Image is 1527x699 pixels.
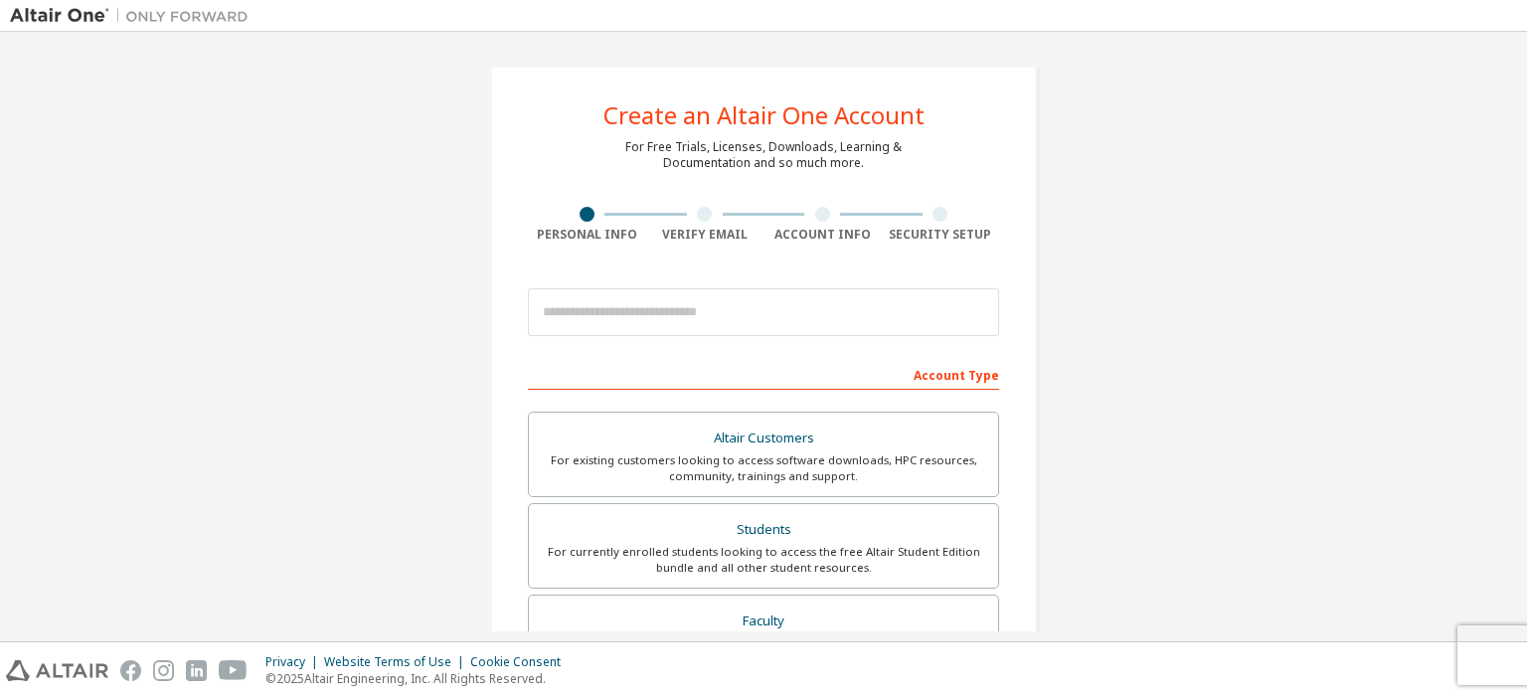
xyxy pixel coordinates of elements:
[265,670,573,687] p: © 2025 Altair Engineering, Inc. All Rights Reserved.
[541,544,986,576] div: For currently enrolled students looking to access the free Altair Student Edition bundle and all ...
[6,660,108,681] img: altair_logo.svg
[120,660,141,681] img: facebook.svg
[603,103,925,127] div: Create an Altair One Account
[541,452,986,484] div: For existing customers looking to access software downloads, HPC resources, community, trainings ...
[219,660,248,681] img: youtube.svg
[625,139,902,171] div: For Free Trials, Licenses, Downloads, Learning & Documentation and so much more.
[470,654,573,670] div: Cookie Consent
[153,660,174,681] img: instagram.svg
[528,227,646,243] div: Personal Info
[265,654,324,670] div: Privacy
[10,6,258,26] img: Altair One
[541,425,986,452] div: Altair Customers
[324,654,470,670] div: Website Terms of Use
[646,227,764,243] div: Verify Email
[186,660,207,681] img: linkedin.svg
[763,227,882,243] div: Account Info
[528,358,999,390] div: Account Type
[541,608,986,635] div: Faculty
[882,227,1000,243] div: Security Setup
[541,516,986,544] div: Students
